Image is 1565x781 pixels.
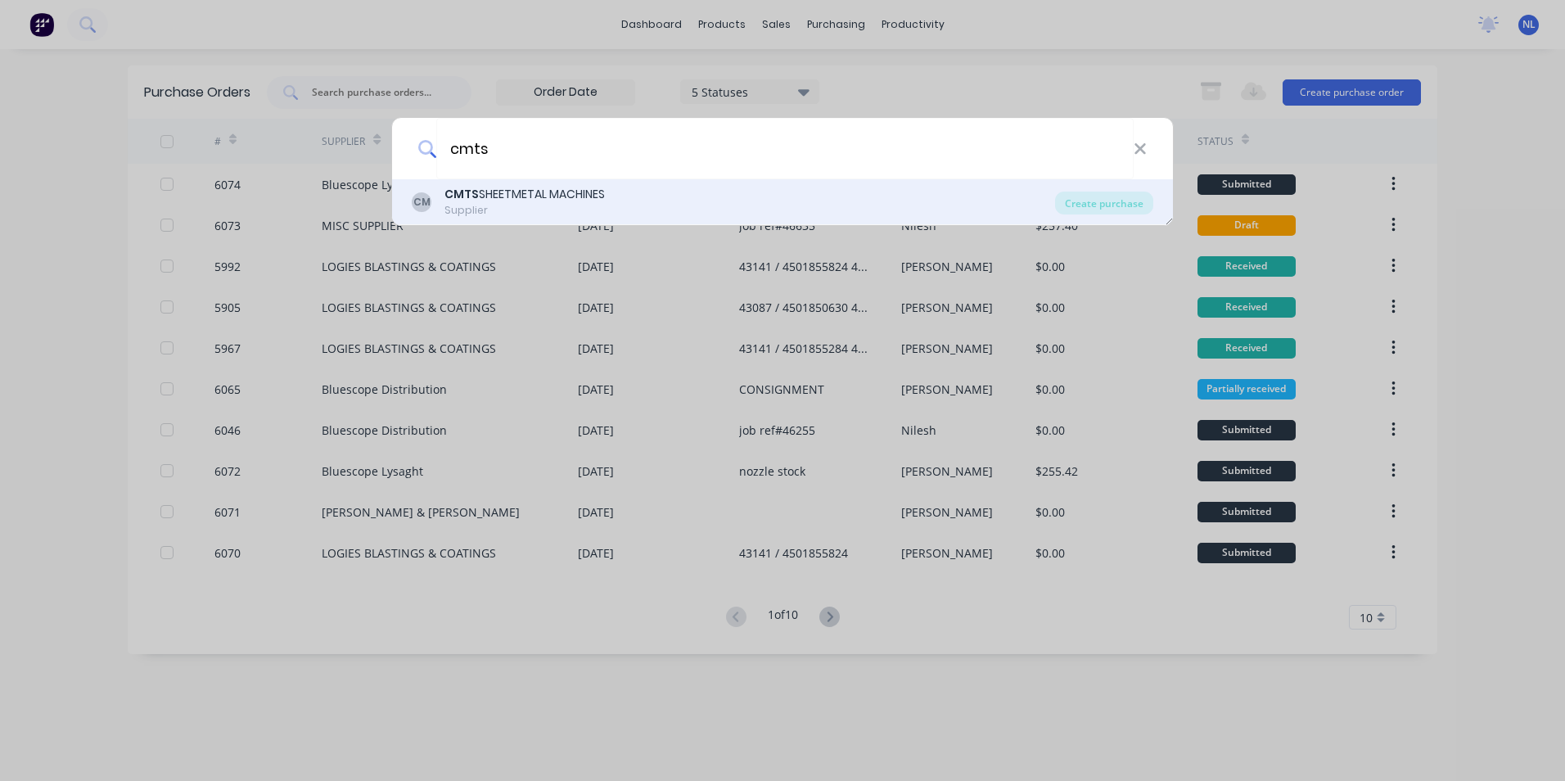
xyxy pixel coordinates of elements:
b: CMTS [444,186,479,202]
div: Create purchase [1055,192,1153,214]
div: CM [412,192,431,212]
div: SHEETMETAL MACHINES [444,186,605,203]
input: Enter a supplier name to create a new order... [436,118,1134,179]
div: Supplier [444,203,605,218]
